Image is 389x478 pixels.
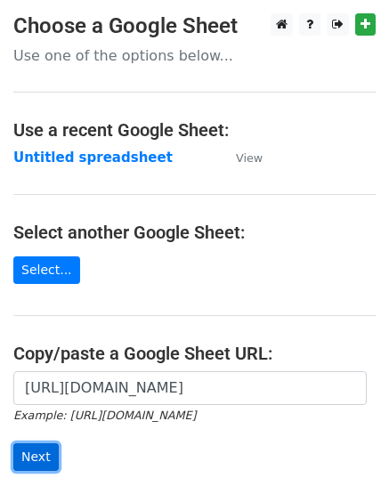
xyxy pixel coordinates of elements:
h3: Choose a Google Sheet [13,13,376,39]
h4: Copy/paste a Google Sheet URL: [13,343,376,364]
iframe: Chat Widget [300,393,389,478]
h4: Use a recent Google Sheet: [13,119,376,141]
h4: Select another Google Sheet: [13,222,376,243]
small: Example: [URL][DOMAIN_NAME] [13,409,196,422]
a: Untitled spreadsheet [13,150,173,166]
small: View [236,151,263,165]
input: Paste your Google Sheet URL here [13,371,367,405]
p: Use one of the options below... [13,46,376,65]
input: Next [13,443,59,471]
a: Select... [13,256,80,284]
a: View [218,150,263,166]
